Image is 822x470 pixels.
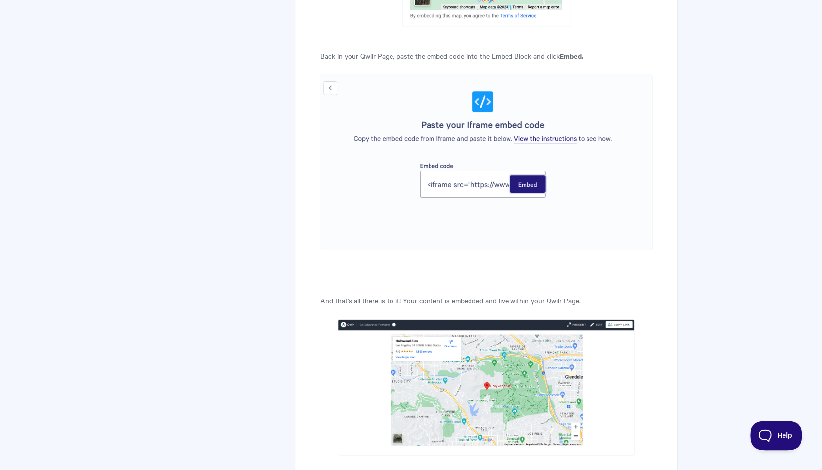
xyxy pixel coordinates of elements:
[559,50,583,61] strong: Embed.
[320,50,652,62] p: Back in your Qwilr Page, paste the embed code into the Embed Block and click
[320,295,652,306] p: And that's all there is to it! Your content is embedded and live within your Qwilr Page.
[320,75,652,250] img: file-YlVgkpQmMu.png
[750,421,802,450] iframe: Toggle Customer Support
[338,319,635,456] img: file-JRKxInSbBy.png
